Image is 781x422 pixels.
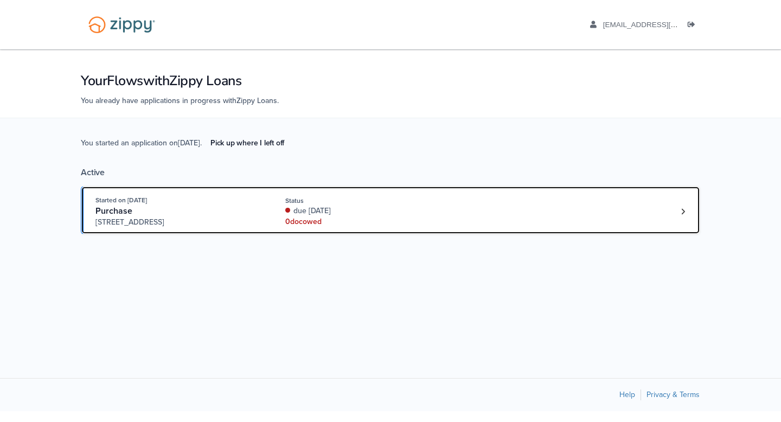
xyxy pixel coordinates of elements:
span: [STREET_ADDRESS] [95,217,261,228]
span: Started on [DATE] [95,196,147,204]
a: Help [619,390,635,399]
span: You already have applications in progress with Zippy Loans . [81,96,279,105]
h1: Your Flows with Zippy Loans [81,72,700,90]
a: Pick up where I left off [202,134,293,152]
a: Privacy & Terms [646,390,700,399]
span: You started an application on [DATE] . [81,137,293,167]
a: Log out [688,21,700,31]
a: edit profile [590,21,727,31]
div: due [DATE] [285,206,430,216]
img: Logo [81,11,162,39]
div: Status [285,196,430,206]
span: Purchase [95,206,132,216]
div: 0 doc owed [285,216,430,227]
a: Open loan 4200285 [81,186,700,234]
div: Active [81,167,700,178]
a: Loan number 4200285 [675,203,691,220]
span: williday@alumni.iu.edu [603,21,727,29]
